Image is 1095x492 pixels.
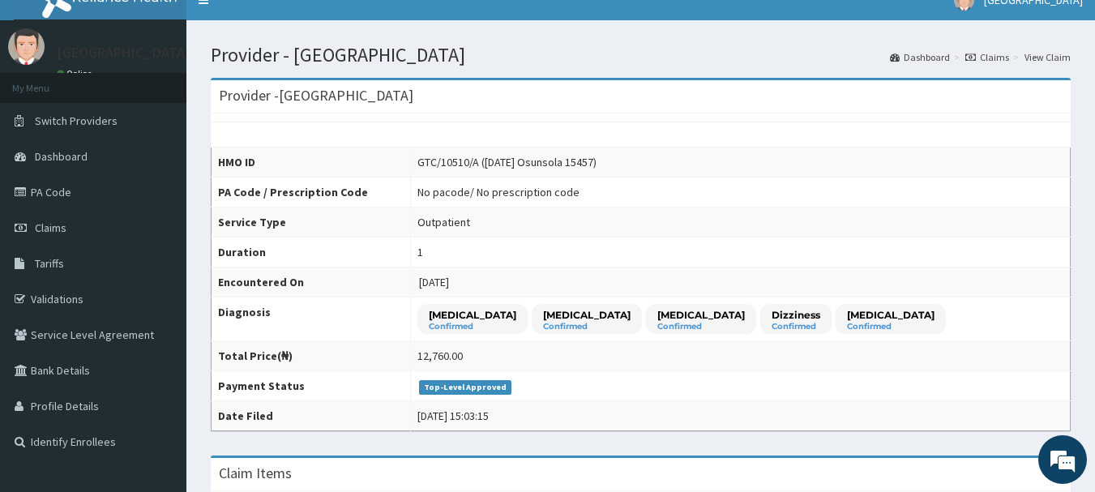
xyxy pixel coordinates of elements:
[211,45,1071,66] h1: Provider - [GEOGRAPHIC_DATA]
[212,401,411,431] th: Date Filed
[417,348,463,364] div: 12,760.00
[212,148,411,178] th: HMO ID
[419,275,449,289] span: [DATE]
[35,256,64,271] span: Tariffs
[417,244,423,260] div: 1
[212,371,411,401] th: Payment Status
[35,220,66,235] span: Claims
[847,323,935,331] small: Confirmed
[965,50,1009,64] a: Claims
[212,237,411,267] th: Duration
[1024,50,1071,64] a: View Claim
[543,323,631,331] small: Confirmed
[8,323,309,380] textarea: Type your message and hit 'Enter'
[417,408,489,424] div: [DATE] 15:03:15
[57,45,190,60] p: [GEOGRAPHIC_DATA]
[212,267,411,297] th: Encountered On
[35,149,88,164] span: Dashboard
[57,68,96,79] a: Online
[419,380,512,395] span: Top-Level Approved
[266,8,305,47] div: Minimize live chat window
[417,154,597,170] div: GTC/10510/A ([DATE] Osunsola 15457)
[219,466,292,481] h3: Claim Items
[212,178,411,207] th: PA Code / Prescription Code
[417,184,580,200] div: No pacode / No prescription code
[35,113,118,128] span: Switch Providers
[657,308,745,322] p: [MEDICAL_DATA]
[212,297,411,341] th: Diagnosis
[890,50,950,64] a: Dashboard
[212,341,411,371] th: Total Price(₦)
[429,308,516,322] p: [MEDICAL_DATA]
[847,308,935,322] p: [MEDICAL_DATA]
[429,323,516,331] small: Confirmed
[30,81,66,122] img: d_794563401_company_1708531726252_794563401
[219,88,413,103] h3: Provider - [GEOGRAPHIC_DATA]
[84,91,272,112] div: Chat with us now
[772,308,820,322] p: Dizziness
[417,214,470,230] div: Outpatient
[543,308,631,322] p: [MEDICAL_DATA]
[94,144,224,308] span: We're online!
[212,207,411,237] th: Service Type
[657,323,745,331] small: Confirmed
[772,323,820,331] small: Confirmed
[8,28,45,65] img: User Image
